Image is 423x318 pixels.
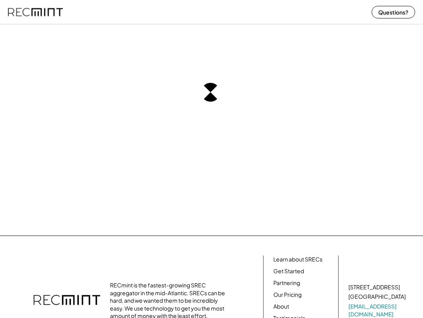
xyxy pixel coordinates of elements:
a: Our Pricing [273,291,302,299]
a: About [273,303,289,311]
a: Learn about SRECs [273,256,322,263]
img: recmint-logotype%403x%20%281%29.jpeg [8,2,63,22]
a: Partnering [273,279,300,287]
a: [EMAIL_ADDRESS][DOMAIN_NAME] [348,303,407,318]
div: [STREET_ADDRESS] [348,283,400,291]
a: Get Started [273,267,304,275]
div: [GEOGRAPHIC_DATA] [348,293,406,301]
button: Questions? [372,6,415,18]
img: recmint-logotype%403x.png [33,287,100,314]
